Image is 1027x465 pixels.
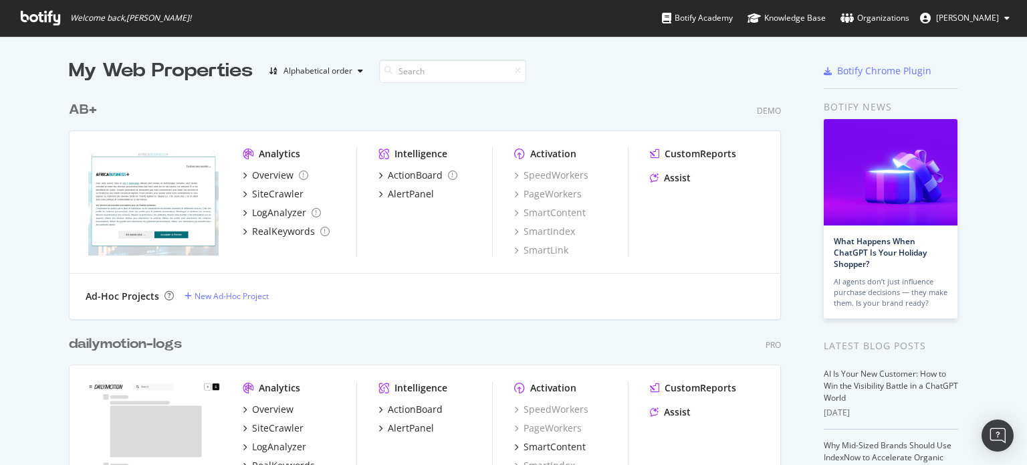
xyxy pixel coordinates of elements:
a: AB+ [69,100,102,120]
div: SmartContent [524,440,586,454]
a: dailymotion-logs [69,335,187,354]
div: Intelligence [394,147,447,161]
div: AlertPanel [388,422,434,435]
div: Botify Chrome Plugin [837,64,931,78]
div: Botify news [824,100,958,114]
a: ActionBoard [378,169,457,182]
a: RealKeywords [243,225,330,238]
div: RealKeywords [252,225,315,238]
img: - JA [86,147,221,256]
div: SiteCrawler [252,422,304,435]
button: Alphabetical order [263,60,368,82]
span: frederic Devigne [936,12,999,23]
div: Knowledge Base [748,11,826,25]
a: PageWorkers [514,422,582,435]
a: What Happens When ChatGPT Is Your Holiday Shopper? [834,236,927,270]
div: Ad-Hoc Projects [86,290,159,303]
div: Alphabetical order [283,67,352,75]
div: New Ad-Hoc Project [195,290,269,302]
div: Overview [252,169,294,182]
div: LogAnalyzer [252,440,306,454]
div: CustomReports [665,147,736,161]
a: SpeedWorkers [514,169,588,182]
a: ActionBoard [378,403,443,416]
div: AB+ [69,100,97,120]
a: LogAnalyzer [243,440,306,454]
div: LogAnalyzer [252,206,306,219]
div: Assist [664,171,691,185]
a: LogAnalyzer [243,206,321,219]
div: My Web Properties [69,58,253,84]
div: Activation [530,381,576,395]
input: Search [379,60,526,83]
img: What Happens When ChatGPT Is Your Holiday Shopper? [824,119,957,225]
span: Welcome back, [PERSON_NAME] ! [70,13,191,23]
a: SmartLink [514,244,568,257]
a: CustomReports [650,381,736,395]
div: Organizations [840,11,909,25]
div: Demo [757,105,781,116]
a: AlertPanel [378,422,434,435]
div: Assist [664,405,691,419]
div: Analytics [259,147,300,161]
button: [PERSON_NAME] [909,7,1020,29]
div: Latest Blog Posts [824,339,958,353]
div: [DATE] [824,407,958,419]
a: Botify Chrome Plugin [824,64,931,78]
a: CustomReports [650,147,736,161]
div: Pro [766,339,781,351]
a: Overview [243,403,294,416]
a: AlertPanel [378,187,434,201]
a: SiteCrawler [243,187,304,201]
div: Intelligence [394,381,447,395]
div: dailymotion-logs [69,335,182,354]
a: SpeedWorkers [514,403,588,416]
div: Botify Academy [662,11,733,25]
a: SmartContent [514,440,586,454]
a: New Ad-Hoc Project [185,290,269,302]
a: Assist [650,405,691,419]
div: AlertPanel [388,187,434,201]
a: SmartContent [514,206,586,219]
a: Overview [243,169,308,182]
a: AI Is Your New Customer: How to Win the Visibility Battle in a ChatGPT World [824,368,958,403]
div: Overview [252,403,294,416]
div: AI agents don’t just influence purchase decisions — they make them. Is your brand ready? [834,276,947,308]
a: SiteCrawler [243,422,304,435]
a: SmartIndex [514,225,575,238]
a: Assist [650,171,691,185]
div: SiteCrawler [252,187,304,201]
div: Open Intercom Messenger [982,420,1014,452]
div: ActionBoard [388,403,443,416]
a: PageWorkers [514,187,582,201]
div: Analytics [259,381,300,395]
div: CustomReports [665,381,736,395]
div: Activation [530,147,576,161]
div: ActionBoard [388,169,443,182]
